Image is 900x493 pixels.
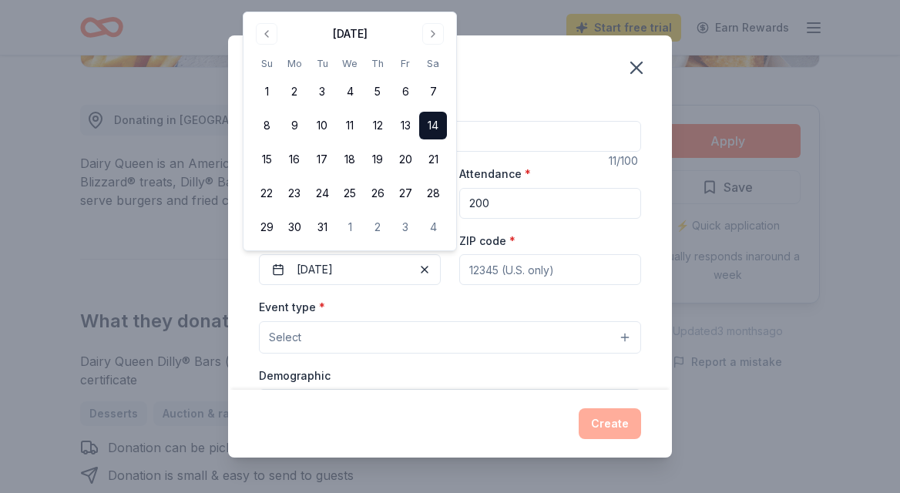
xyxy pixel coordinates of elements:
[253,179,280,207] button: 22
[308,55,336,72] th: Tuesday
[336,55,364,72] th: Wednesday
[391,213,419,241] button: 3
[419,179,447,207] button: 28
[253,213,280,241] button: 29
[280,78,308,106] button: 2
[336,213,364,241] button: 1
[391,146,419,173] button: 20
[280,179,308,207] button: 23
[364,179,391,207] button: 26
[336,78,364,106] button: 4
[459,166,531,182] label: Attendance
[391,55,419,72] th: Friday
[391,179,419,207] button: 27
[259,254,441,285] button: [DATE]
[308,78,336,106] button: 3
[280,213,308,241] button: 30
[336,146,364,173] button: 18
[364,213,391,241] button: 2
[333,25,368,43] div: [DATE]
[259,300,325,315] label: Event type
[253,55,280,72] th: Sunday
[280,55,308,72] th: Monday
[280,146,308,173] button: 16
[308,213,336,241] button: 31
[419,213,447,241] button: 4
[269,328,301,347] span: Select
[308,112,336,139] button: 10
[308,146,336,173] button: 17
[609,152,641,170] div: 11 /100
[364,55,391,72] th: Thursday
[253,146,280,173] button: 15
[308,179,336,207] button: 24
[280,112,308,139] button: 9
[256,23,277,45] button: Go to previous month
[364,78,391,106] button: 5
[336,112,364,139] button: 11
[259,368,331,384] label: Demographic
[364,146,391,173] button: 19
[259,321,641,354] button: Select
[459,233,515,249] label: ZIP code
[419,112,447,139] button: 14
[364,112,391,139] button: 12
[459,254,641,285] input: 12345 (U.S. only)
[253,78,280,106] button: 1
[391,78,419,106] button: 6
[422,23,444,45] button: Go to next month
[336,179,364,207] button: 25
[419,55,447,72] th: Saturday
[253,112,280,139] button: 8
[459,188,641,219] input: 20
[391,112,419,139] button: 13
[419,78,447,106] button: 7
[419,146,447,173] button: 21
